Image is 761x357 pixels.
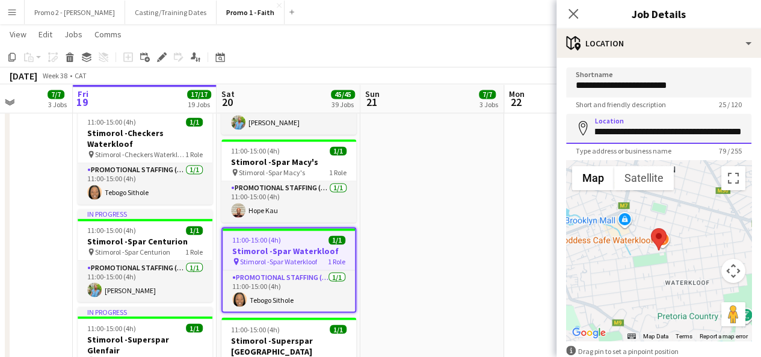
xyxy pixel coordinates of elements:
[185,247,203,256] span: 1 Role
[217,1,285,24] button: Promo 1 - Faith
[78,306,212,316] div: In progress
[221,181,356,222] app-card-role: Promotional Staffing (Brand Ambassadors)1/111:00-15:00 (4h)Hope Kau
[10,70,37,82] div: [DATE]
[627,332,636,341] button: Keyboard shortcuts
[87,226,136,235] span: 11:00-15:00 (4h)
[90,26,126,42] a: Comms
[221,227,356,312] app-job-card: 11:00-15:00 (4h)1/1Stimorol -Spar Waterkloof Stimorol -Spar Waterkloof1 RolePromotional Staffing ...
[221,93,356,134] app-card-role: Promotional Staffing (Brand Ambassadors)1/111:00-15:00 (4h)[PERSON_NAME]
[39,29,52,40] span: Edit
[553,68,612,84] button: Fix 2 errors
[331,100,354,109] div: 39 Jobs
[95,150,185,159] span: Stimorol -Checkers Waterkloof
[709,100,751,109] span: 25 / 120
[223,246,355,256] h3: Stimorol -Spar Waterkloof
[78,128,212,149] h3: Stimorol -Checkers Waterkloof
[87,323,136,332] span: 11:00-15:00 (4h)
[556,29,761,58] div: Location
[363,95,380,109] span: 21
[569,325,609,341] a: Open this area in Google Maps (opens a new window)
[78,163,212,204] app-card-role: Promotional Staffing (Brand Ambassadors)1/111:00-15:00 (4h)Tebogo Sithole
[75,71,87,80] div: CAT
[507,95,525,109] span: 22
[185,150,203,159] span: 1 Role
[94,29,122,40] span: Comms
[721,259,745,283] button: Map camera controls
[509,88,525,99] span: Mon
[78,209,212,219] div: In progress
[40,71,70,80] span: Week 38
[221,139,356,222] app-job-card: 11:00-15:00 (4h)1/1Stimorol -Spar Macy's Stimorol -Spar Macy's1 RolePromotional Staffing (Brand A...
[231,324,280,334] span: 11:00-15:00 (4h)
[556,6,761,22] h3: Job Details
[643,332,668,341] button: Map Data
[328,257,345,266] span: 1 Role
[78,261,212,302] app-card-role: Promotional Staffing (Brand Ambassadors)1/111:00-15:00 (4h)[PERSON_NAME]
[223,270,355,311] app-card-role: Promotional Staffing (Brand Ambassadors)1/111:00-15:00 (4h)Tebogo Sithole
[34,26,57,42] a: Edit
[25,1,125,24] button: Promo 2 - [PERSON_NAME]
[566,146,681,155] span: Type address or business name
[221,335,356,356] h3: Stimorol -Superspar [GEOGRAPHIC_DATA]
[48,100,67,109] div: 3 Jobs
[221,88,235,99] span: Sat
[700,333,748,340] a: Report a map error
[60,26,87,42] a: Jobs
[48,90,64,99] span: 7/7
[239,168,305,177] span: Stimorol -Spar Macy's
[186,323,203,332] span: 1/1
[566,346,751,357] div: Drag pin to set a pinpoint position
[330,324,347,334] span: 1/1
[330,146,347,155] span: 1/1
[572,166,614,190] button: Show street map
[220,95,235,109] span: 20
[331,90,355,99] span: 45/45
[188,100,211,109] div: 19 Jobs
[365,88,380,99] span: Sun
[78,236,212,247] h3: Stimorol -Spar Centurion
[329,168,347,177] span: 1 Role
[566,100,676,109] span: Short and friendly description
[64,29,82,40] span: Jobs
[221,157,356,167] h3: Stimorol -Spar Macy's
[676,333,692,340] a: Terms (opens in new tab)
[76,95,88,109] span: 19
[232,235,281,244] span: 11:00-15:00 (4h)
[721,302,745,326] button: Drag Pegman onto the map to open Street View
[479,90,496,99] span: 7/7
[328,235,345,244] span: 1/1
[125,1,217,24] button: Casting/Training Dates
[240,257,317,266] span: Stimorol -Spar Waterkloof
[187,90,211,99] span: 17/17
[186,117,203,126] span: 1/1
[709,146,751,155] span: 79 / 255
[78,334,212,355] h3: Stimorol -Superspar Glenfair
[87,117,136,126] span: 11:00-15:00 (4h)
[5,26,31,42] a: View
[78,209,212,302] app-job-card: In progress11:00-15:00 (4h)1/1Stimorol -Spar Centurion Stimorol -Spar Centurion1 RolePromotional ...
[479,100,498,109] div: 3 Jobs
[231,146,280,155] span: 11:00-15:00 (4h)
[721,166,745,190] button: Toggle fullscreen view
[569,325,609,341] img: Google
[78,101,212,204] app-job-card: Updated11:00-15:00 (4h)1/1Stimorol -Checkers Waterkloof Stimorol -Checkers Waterkloof1 RolePromot...
[95,247,170,256] span: Stimorol -Spar Centurion
[186,226,203,235] span: 1/1
[10,29,26,40] span: View
[614,166,674,190] button: Show satellite imagery
[78,88,88,99] span: Fri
